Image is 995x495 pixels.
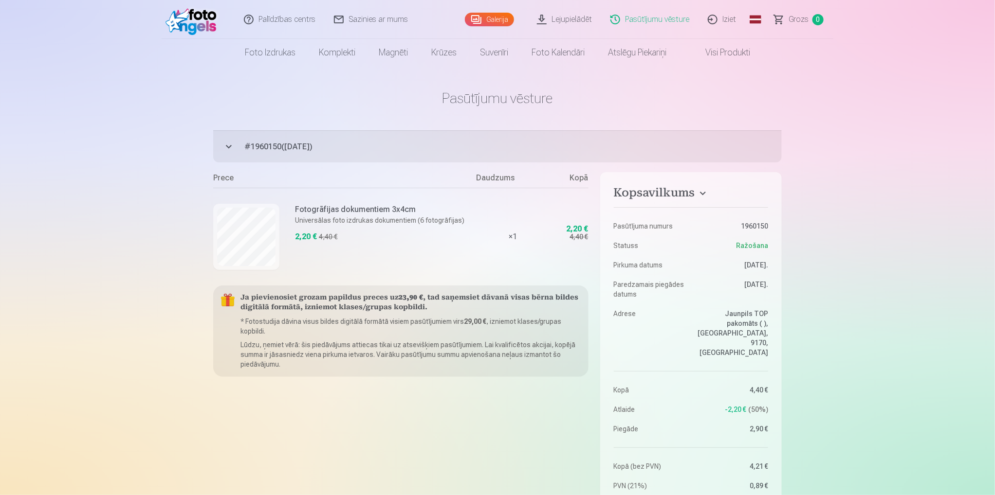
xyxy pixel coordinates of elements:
[614,405,686,414] dt: Atlaide
[233,39,307,66] a: Foto izdrukas
[570,232,589,242] div: 4,40 €
[812,14,824,25] span: 0
[465,13,514,26] a: Galerija
[614,186,768,203] button: Kopsavilkums
[696,424,768,434] dd: 2,90 €
[213,89,782,107] h1: Pasūtījumu vēsture
[520,39,596,66] a: Foto kalendāri
[614,260,686,270] dt: Pirkuma datums
[468,39,520,66] a: Suvenīri
[789,14,809,25] span: Grozs
[678,39,762,66] a: Visi produkti
[596,39,678,66] a: Atslēgu piekariņi
[319,232,337,242] div: 4,40 €
[166,4,221,35] img: /fa1
[213,130,782,162] button: #1960150([DATE])
[240,317,581,336] p: * Fotostudija dāvina visus bildes digitālā formātā visiem pasūtījumiem virs , izniemot klases/gru...
[464,318,486,325] b: 29,00 €
[399,294,423,301] b: 23,90 €
[213,172,477,188] div: Prece
[307,39,367,66] a: Komplekti
[614,424,686,434] dt: Piegāde
[696,221,768,231] dd: 1960150
[614,385,686,395] dt: Kopā
[725,405,746,414] span: -2,20 €
[696,309,768,357] dd: Jaunpils TOP pakomāts ( ), [GEOGRAPHIC_DATA], 9170, [GEOGRAPHIC_DATA]
[550,172,589,188] div: Kopā
[295,215,464,225] p: Universālas foto izdrukas dokumentiem (6 fotogrāfijas)
[614,461,686,471] dt: Kopā (bez PVN)
[420,39,468,66] a: Krūzes
[244,141,782,153] span: # 1960150 ( [DATE] )
[367,39,420,66] a: Magnēti
[614,241,686,250] dt: Statuss
[240,293,581,313] h5: Ja pievienosiet grozam papildus preces uz , tad saņemsiet dāvanā visas bērna bildes digitālā form...
[614,481,686,491] dt: PVN (21%)
[696,385,768,395] dd: 4,40 €
[567,226,589,232] div: 2,20 €
[696,260,768,270] dd: [DATE].
[696,280,768,299] dd: [DATE].
[295,231,317,243] div: 2,20 €
[477,188,550,285] div: × 1
[614,221,686,231] dt: Pasūtījuma numurs
[477,172,550,188] div: Daudzums
[614,280,686,299] dt: Paredzamais piegādes datums
[696,461,768,471] dd: 4,21 €
[240,340,581,369] p: Lūdzu, ņemiet vērā: šis piedāvājums attiecas tikai uz atsevišķiem pasūtījumiem. Lai kvalificētos ...
[736,241,768,250] span: Ražošana
[295,204,464,215] h6: Fotogrāfijas dokumentiem 3x4cm
[614,309,686,357] dt: Adrese
[748,405,768,414] span: 50 %
[696,481,768,491] dd: 0,89 €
